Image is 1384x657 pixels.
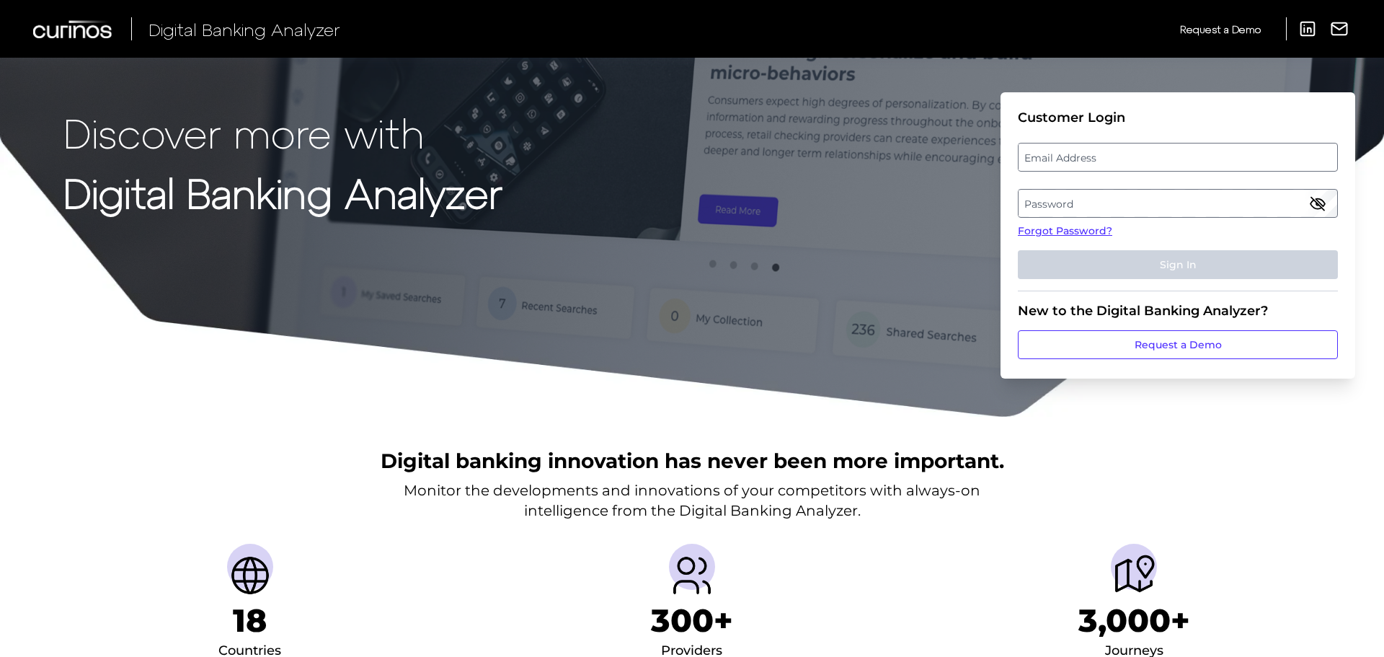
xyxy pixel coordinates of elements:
label: Password [1019,190,1336,216]
img: Countries [227,552,273,599]
div: Customer Login [1018,110,1338,125]
span: Digital Banking Analyzer [148,19,340,40]
span: Request a Demo [1180,23,1261,35]
img: Journeys [1111,552,1157,599]
label: Email Address [1019,144,1336,170]
strong: Digital Banking Analyzer [63,168,502,216]
img: Curinos [33,20,114,38]
img: Providers [669,552,715,599]
h1: 300+ [651,601,733,640]
div: New to the Digital Banking Analyzer? [1018,303,1338,319]
p: Discover more with [63,110,502,155]
h1: 18 [233,601,267,640]
h2: Digital banking innovation has never been more important. [381,447,1004,475]
a: Request a Demo [1018,330,1338,359]
p: Monitor the developments and innovations of your competitors with always-on intelligence from the... [404,480,980,521]
a: Forgot Password? [1018,224,1338,239]
h1: 3,000+ [1078,601,1190,640]
a: Request a Demo [1180,17,1261,41]
button: Sign In [1018,250,1338,279]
